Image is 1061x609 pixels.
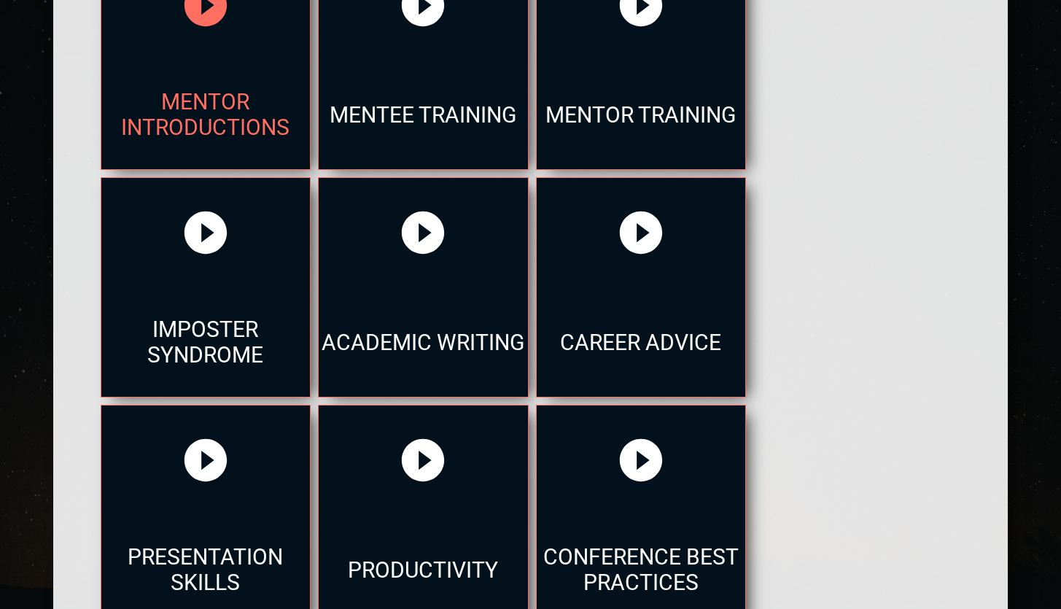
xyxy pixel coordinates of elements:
[101,60,310,169] div: Mentor Introductions
[319,60,527,169] div: Mentee Training
[537,60,745,169] div: Mentor Training
[319,287,527,397] div: Academic Writing
[537,287,745,397] div: Career Advice
[101,287,310,397] div: Imposter Syndrome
